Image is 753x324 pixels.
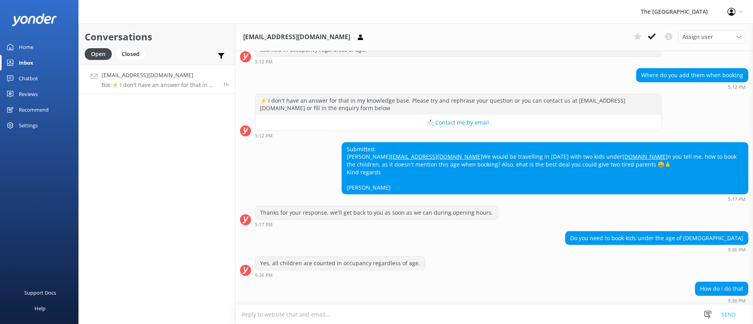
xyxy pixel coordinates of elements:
[637,69,748,82] div: Where do you add them when booking
[682,33,713,41] span: Assign user
[255,206,498,219] div: Thanks for your response, we'll get back to you as soon as we can during opening hours.
[19,86,38,102] div: Reviews
[19,118,38,133] div: Settings
[728,197,746,202] strong: 5:17 PM
[255,222,498,227] div: Sep 25 2025 05:17pm (UTC -10:00) Pacific/Honolulu
[255,273,273,278] strong: 9:36 PM
[728,248,746,252] strong: 9:36 PM
[342,143,748,194] div: Submitted: [PERSON_NAME] We would be travelling in [DATE] with two kids under n you tell me, how ...
[565,247,748,252] div: Sep 25 2025 09:36pm (UTC -10:00) Pacific/Honolulu
[116,48,146,60] div: Closed
[255,60,273,64] strong: 5:12 PM
[243,32,350,42] h3: [EMAIL_ADDRESS][DOMAIN_NAME]
[19,71,38,86] div: Chatbot
[12,13,57,26] img: yonder-white-logo.png
[728,299,746,303] strong: 9:36 PM
[255,115,661,130] button: 📩 Contact me by email
[255,133,662,138] div: Sep 25 2025 05:12pm (UTC -10:00) Pacific/Honolulu
[695,282,748,295] div: How do i do that
[223,81,229,88] span: Sep 25 2025 09:36pm (UTC -10:00) Pacific/Honolulu
[255,134,273,138] strong: 5:12 PM
[85,48,112,60] div: Open
[678,31,745,43] div: Assign User
[79,65,235,94] a: [EMAIL_ADDRESS][DOMAIN_NAME]Bot:⚡ I don't have an answer for that in my knowledge base. Please tr...
[19,55,33,71] div: Inbox
[19,102,49,118] div: Recommend
[116,49,149,58] a: Closed
[728,85,746,90] strong: 5:12 PM
[255,59,662,64] div: Sep 25 2025 05:12pm (UTC -10:00) Pacific/Honolulu
[255,223,273,227] strong: 5:17 PM
[255,94,661,115] div: ⚡ I don't have an answer for that in my knowledge base. Please try and rephrase your question or ...
[85,49,116,58] a: Open
[102,71,217,80] h4: [EMAIL_ADDRESS][DOMAIN_NAME]
[35,300,45,316] div: Help
[255,257,425,270] div: Yes, all children are counted in occupancy regardless of age.
[636,84,748,90] div: Sep 25 2025 05:12pm (UTC -10:00) Pacific/Honolulu
[85,29,229,44] h2: Conversations
[19,39,33,55] div: Home
[622,153,668,160] a: [DOMAIN_NAME]
[342,196,748,202] div: Sep 25 2025 05:17pm (UTC -10:00) Pacific/Honolulu
[391,153,482,160] a: [EMAIL_ADDRESS][DOMAIN_NAME]
[566,232,748,245] div: Do you need to book kids under the age of [DEMOGRAPHIC_DATA]
[24,285,56,300] div: Support Docs
[102,81,217,89] p: Bot: ⚡ I don't have an answer for that in my knowledge base. Please try and rephrase your questio...
[255,272,425,278] div: Sep 25 2025 09:36pm (UTC -10:00) Pacific/Honolulu
[695,298,748,303] div: Sep 25 2025 09:36pm (UTC -10:00) Pacific/Honolulu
